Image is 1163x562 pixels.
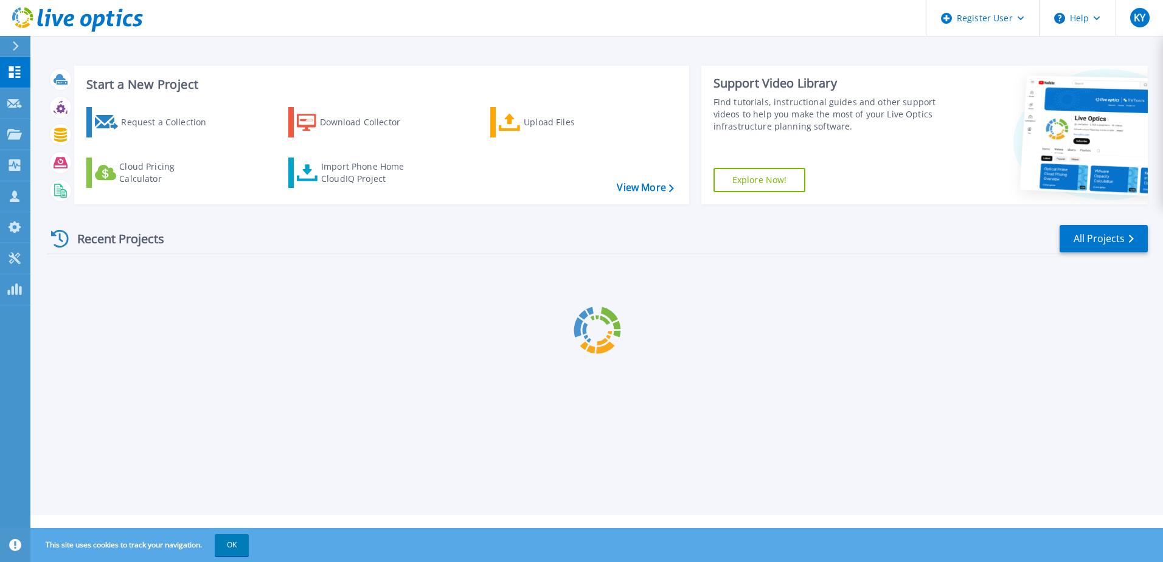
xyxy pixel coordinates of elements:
a: All Projects [1060,225,1148,252]
a: Download Collector [288,107,424,137]
span: KY [1134,13,1145,23]
div: Recent Projects [47,224,181,254]
a: Request a Collection [86,107,222,137]
div: Request a Collection [121,110,218,134]
div: Find tutorials, instructional guides and other support videos to help you make the most of your L... [713,96,941,133]
a: Upload Files [490,107,626,137]
button: OK [215,534,249,556]
a: View More [617,182,673,193]
div: Download Collector [320,110,417,134]
div: Support Video Library [713,75,941,91]
div: Cloud Pricing Calculator [119,161,217,185]
div: Import Phone Home CloudIQ Project [321,161,416,185]
div: Upload Files [524,110,621,134]
span: This site uses cookies to track your navigation. [33,534,249,556]
a: Cloud Pricing Calculator [86,158,222,188]
h3: Start a New Project [86,78,673,91]
a: Explore Now! [713,168,806,192]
